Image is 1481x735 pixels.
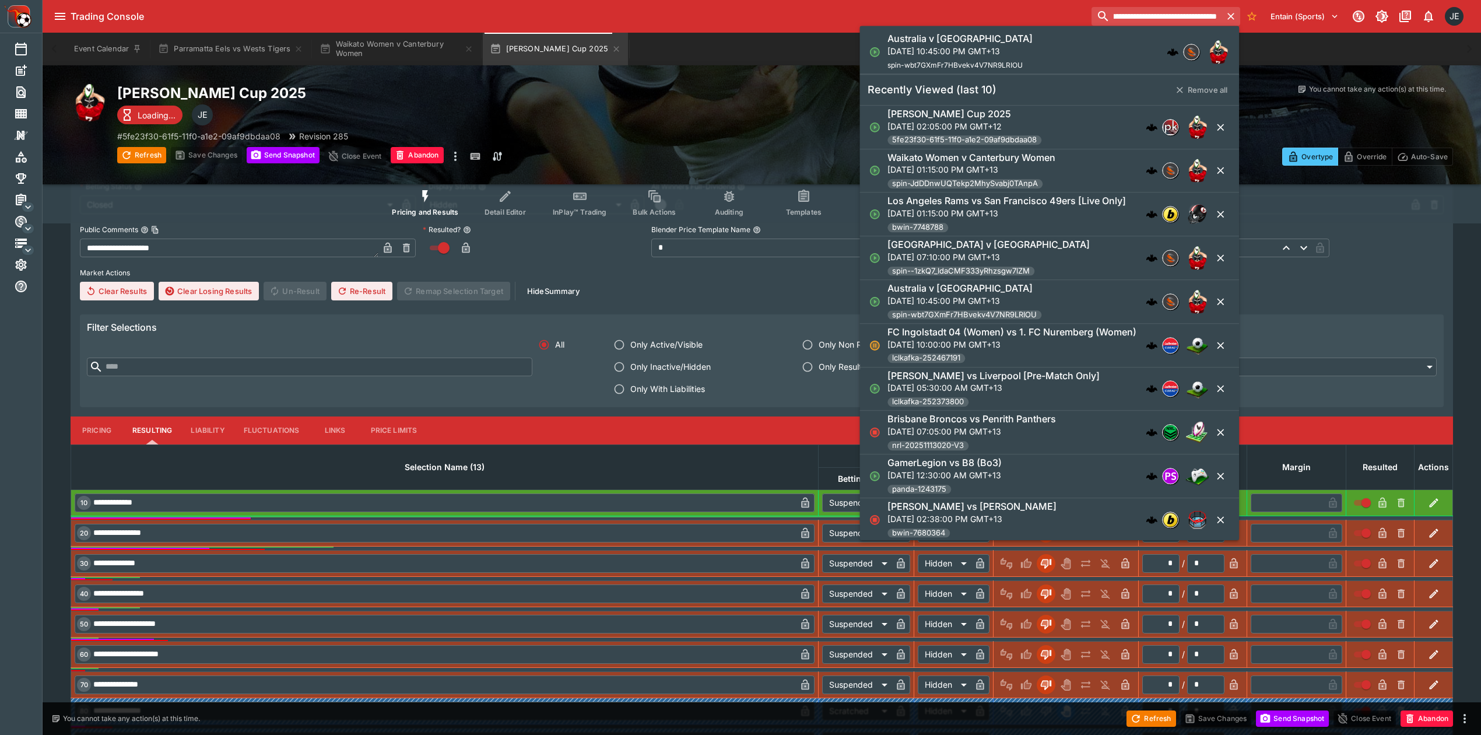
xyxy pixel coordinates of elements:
[630,338,703,351] span: Only Active/Visible
[151,33,310,65] button: Parramatta Eels vs Wests Tigers
[14,193,47,207] div: Management
[753,226,761,234] button: Blender Price Template Name
[234,416,309,444] button: Fluctuations
[1458,712,1472,726] button: more
[14,107,47,121] div: Template Search
[331,282,392,300] button: Re-Result
[887,251,1090,263] p: [DATE] 07:10:00 PM GMT+13
[1037,675,1055,694] button: Lose
[1206,40,1230,64] img: rugby_union.png
[1146,121,1157,133] div: cerberus
[633,208,676,216] span: Bulk Actions
[1057,645,1075,664] button: Void
[1163,468,1178,484] img: pandascore.png
[918,645,971,664] div: Hidden
[1057,702,1075,720] button: Void
[1338,148,1392,166] button: Override
[1182,587,1185,600] div: /
[1146,383,1157,395] div: cerberus
[1162,119,1178,135] div: pricekinetics
[14,215,47,229] div: Sports Pricing
[141,226,149,234] button: Public CommentsCopy To Clipboard
[1057,584,1075,603] button: Void
[1162,512,1178,528] div: bwin
[887,382,1100,394] p: [DATE] 05:30:00 AM GMT+13
[887,239,1090,251] h6: [GEOGRAPHIC_DATA] v [GEOGRAPHIC_DATA]
[1163,425,1178,440] img: nrl.png
[1401,710,1453,727] button: Abandon
[1146,514,1157,526] div: cerberus
[1146,252,1157,264] div: cerberus
[918,554,971,573] div: Hidden
[80,225,138,235] p: Public Comments
[14,150,47,164] div: Categories
[1301,150,1333,163] p: Overtype
[1017,615,1036,633] button: Win
[1076,554,1095,573] button: Push
[1411,150,1448,163] p: Auto-Save
[1037,645,1055,664] button: Lose
[1017,645,1036,664] button: Win
[1146,121,1157,133] img: logo-cerberus.svg
[1185,377,1209,401] img: soccer.png
[1184,44,1199,60] img: sportingsolutions.jpeg
[651,225,750,235] p: Blender Price Template Name
[1076,584,1095,603] button: Push
[1146,296,1157,307] img: logo-cerberus.svg
[918,615,971,633] div: Hidden
[1037,554,1055,573] button: Lose
[918,702,971,720] div: Hidden
[1185,464,1209,488] img: esports.png
[1167,46,1178,58] div: cerberus
[14,128,47,142] div: Nexus Entities
[14,258,47,272] div: System Settings
[887,45,1033,57] p: [DATE] 10:45:00 PM GMT+13
[1037,702,1055,720] button: Lose
[1348,6,1369,27] button: Connected to PK
[869,121,880,133] svg: Open
[1146,165,1157,177] img: logo-cerberus.svg
[1146,209,1157,220] div: cerberus
[391,147,443,163] button: Abandon
[1037,584,1055,603] button: Lose
[1057,675,1075,694] button: Void
[822,702,892,720] div: Scratched
[1185,421,1209,444] img: rugby_league.png
[1163,338,1178,353] img: lclkafka.png
[1076,675,1095,694] button: Push
[448,147,462,166] button: more
[1017,584,1036,603] button: Win
[1185,116,1209,139] img: rugby_union.png
[869,383,880,395] svg: Open
[715,208,743,216] span: Auditing
[78,650,90,659] span: 60
[1096,584,1115,603] button: Eliminated In Play
[1182,648,1185,660] div: /
[819,338,890,351] span: Only Non Resulted
[1167,46,1178,58] img: logo-cerberus.svg
[71,10,1087,23] div: Trading Console
[1126,710,1175,727] button: Refresh
[1057,554,1075,573] button: Void
[1163,207,1178,222] img: bwin.png
[50,6,71,27] button: open drawer
[1162,381,1178,397] div: lclkafka
[887,353,965,365] span: lclkafka-252467191
[463,226,471,234] button: Resulted?
[786,208,822,216] span: Templates
[138,109,176,121] p: Loading...
[887,222,948,233] span: bwin-7748788
[630,360,711,373] span: Only Inactive/Hidden
[1162,163,1178,179] div: sportingsolutions
[1185,159,1209,183] img: rugby_union.png
[1182,678,1185,691] div: /
[71,416,123,444] button: Pricing
[1096,675,1115,694] button: Eliminated In Play
[1146,252,1157,264] img: logo-cerberus.svg
[1017,702,1036,720] button: Win
[553,208,606,216] span: InPlay™ Trading
[1037,615,1055,633] button: Lose
[887,265,1034,277] span: spin--1zkQ7_ldaCMF333yRhzsgw7lZM
[78,559,90,568] span: 30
